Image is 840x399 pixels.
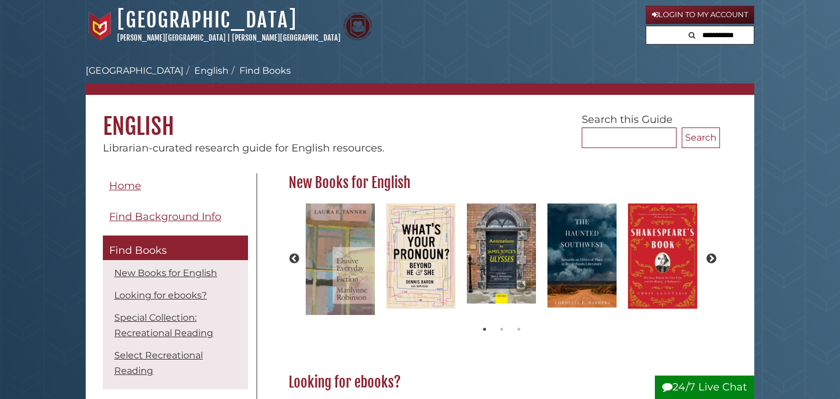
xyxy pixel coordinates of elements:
h2: New Books for English [283,174,720,192]
a: Find Background Info [103,204,248,230]
button: Search [682,127,720,148]
li: Find Books [229,64,291,78]
h2: Looking for ebooks? [283,373,720,392]
a: Select Recreational Reading [114,350,203,376]
button: 3 of 2 [513,324,525,335]
img: Calvin Theological Seminary [343,12,372,41]
a: Looking for ebooks? [114,290,207,301]
button: Previous [289,253,300,265]
span: Home [109,179,141,192]
a: [PERSON_NAME][GEOGRAPHIC_DATA] [117,33,226,42]
span: Find Books [109,244,167,257]
span: Librarian-curated research guide for English resources. [103,142,385,154]
a: [PERSON_NAME][GEOGRAPHIC_DATA] [232,33,341,42]
span: Find Background Info [109,210,221,223]
h1: English [86,95,754,141]
a: Login to My Account [646,6,754,24]
a: Special Collection: Recreational Reading [114,312,213,338]
button: Next [706,253,717,265]
img: What's Your Pronoun? Beyond He and She [381,198,461,314]
button: Search [685,26,699,42]
a: English [194,65,229,76]
button: 1 of 2 [479,324,490,335]
img: Annotations to James Joyce's Ulysses [461,198,542,309]
nav: breadcrumb [86,64,754,95]
a: Home [103,173,248,199]
a: New Books for English [114,268,217,278]
a: [GEOGRAPHIC_DATA] [117,7,297,33]
button: 2 of 2 [496,324,507,335]
img: Calvin University [86,12,114,41]
i: Search [689,31,695,39]
button: 24/7 Live Chat [655,376,754,399]
a: [GEOGRAPHIC_DATA] [86,65,183,76]
a: Find Books [103,236,248,261]
img: The Elusive Everyday in the Fiction of Marilynne Robinson [300,198,381,321]
span: | [227,33,230,42]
